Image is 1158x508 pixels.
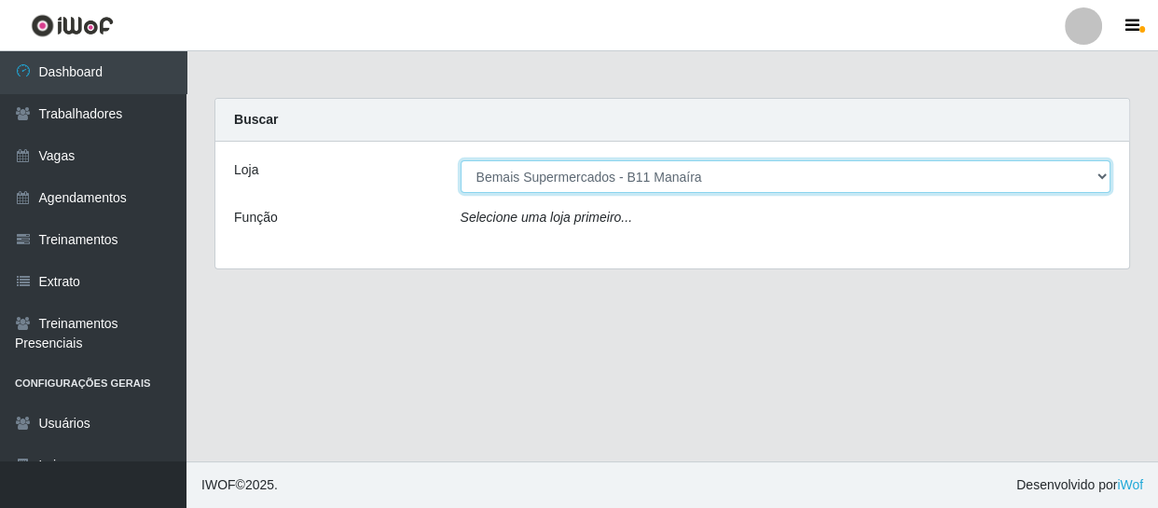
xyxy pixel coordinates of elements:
[234,112,278,127] strong: Buscar
[1016,475,1143,495] span: Desenvolvido por
[234,160,258,180] label: Loja
[1117,477,1143,492] a: iWof
[234,208,278,227] label: Função
[201,475,278,495] span: © 2025 .
[201,477,236,492] span: IWOF
[31,14,114,37] img: CoreUI Logo
[461,210,632,225] i: Selecione uma loja primeiro...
